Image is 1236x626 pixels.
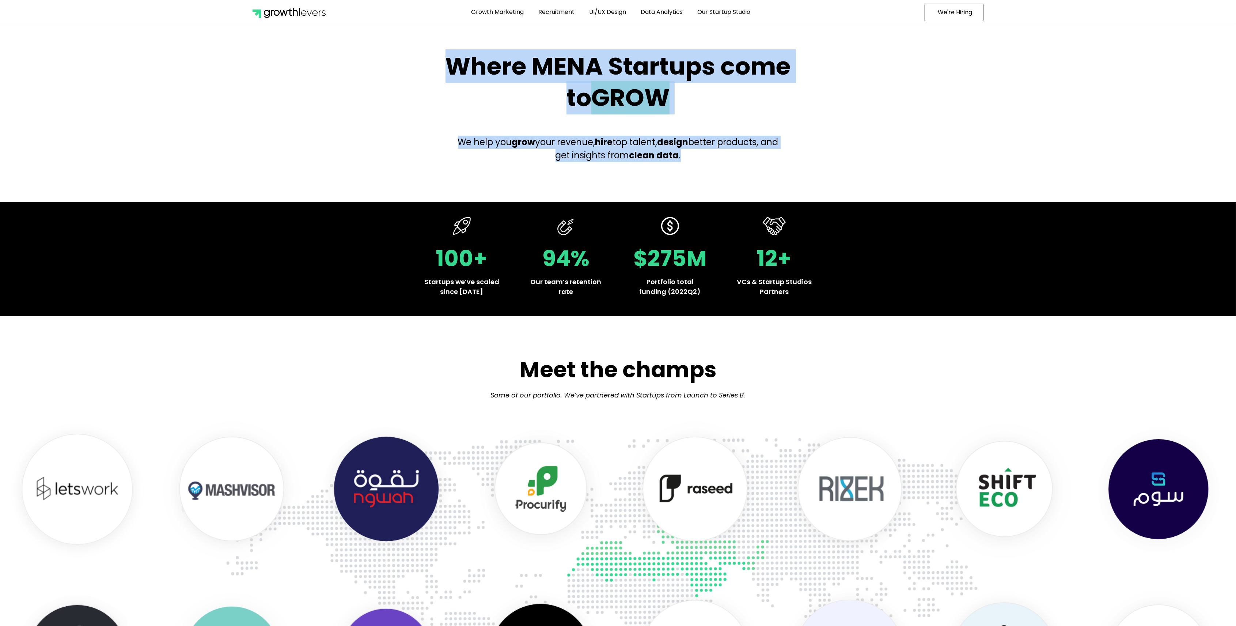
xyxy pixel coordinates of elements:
[528,248,603,269] h2: 94%
[424,248,499,269] h2: 100+
[737,248,812,269] h2: 12+
[466,4,529,20] a: Growth Marketing
[633,277,708,297] p: Portfolio total funding (2022Q2)
[633,248,708,269] h2: $275M
[437,51,799,114] h2: Where MENA Startups come to
[309,414,464,571] div: 18 / 29
[595,136,613,148] b: hire
[629,149,679,161] b: clean data
[635,4,688,20] a: Data Analytics
[927,414,1082,570] div: 22 / 29
[512,136,535,148] b: grow
[618,414,773,568] img: raseed@2x
[452,136,784,162] p: We help you your revenue, top talent, better products, and get insights from .
[463,414,618,568] img: procurify@2x
[533,4,580,20] a: Recruitment
[737,277,812,297] p: VCs & Startup Studios Partners
[362,4,859,20] nav: Menu
[463,414,618,571] div: 19 / 29
[439,357,797,383] h2: Meet the champs
[528,277,603,297] p: Our team’s retention rate
[591,81,670,114] span: GROW
[1081,414,1236,568] img: soum@2x
[927,414,1082,568] img: shifteco@2x
[692,4,756,20] a: Our Startup Studio
[773,414,927,571] div: 21 / 29
[424,277,499,297] p: Startups we’ve scaled since [DATE]
[618,414,773,571] div: 20 / 29
[155,414,309,568] img: mashvisor@2x
[155,414,309,571] div: 17 / 29
[773,414,927,568] img: rizek@2x
[938,10,972,15] span: We're Hiring
[309,414,464,568] img: nqwah@2x
[657,136,689,148] b: design
[439,390,797,400] p: Some of our portfolio. We’ve partnered with Startups from Launch to Series B.
[925,4,983,21] a: We're Hiring
[1081,414,1236,571] div: 23 / 29
[584,4,632,20] a: UI/UX Design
